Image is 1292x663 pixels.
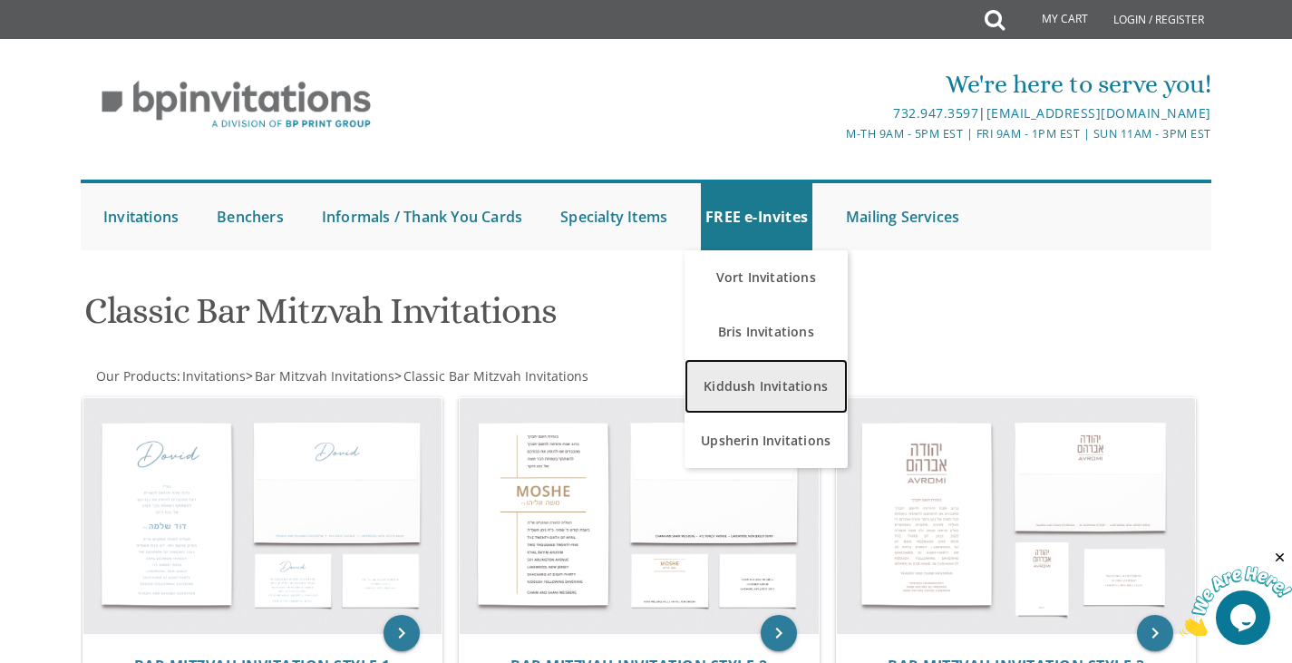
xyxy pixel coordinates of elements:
[986,104,1211,122] a: [EMAIL_ADDRESS][DOMAIN_NAME]
[761,615,797,651] a: keyboard_arrow_right
[84,291,824,345] h1: Classic Bar Mitzvah Invitations
[81,367,646,385] div: :
[459,66,1211,102] div: We're here to serve you!
[841,183,964,250] a: Mailing Services
[182,367,246,385] span: Invitations
[403,367,588,385] span: Classic Bar Mitzvah Invitations
[685,305,848,359] a: Bris Invitations
[253,367,394,385] a: Bar Mitzvah Invitations
[255,367,394,385] span: Bar Mitzvah Invitations
[212,183,288,250] a: Benchers
[837,398,1196,634] img: Bar Mitzvah Invitation Style 3
[317,183,527,250] a: Informals / Thank You Cards
[394,367,588,385] span: >
[83,398,442,634] img: Bar Mitzvah Invitation Style 1
[459,102,1211,124] div: |
[460,398,819,634] img: Bar Mitzvah Invitation Style 2
[1137,615,1173,651] a: keyboard_arrow_right
[1003,2,1101,38] a: My Cart
[180,367,246,385] a: Invitations
[1180,550,1292,636] iframe: chat widget
[94,367,177,385] a: Our Products
[246,367,394,385] span: >
[685,359,848,414] a: Kiddush Invitations
[556,183,672,250] a: Specialty Items
[99,183,183,250] a: Invitations
[685,250,848,305] a: Vort Invitations
[384,615,420,651] a: keyboard_arrow_right
[459,124,1211,143] div: M-Th 9am - 5pm EST | Fri 9am - 1pm EST | Sun 11am - 3pm EST
[402,367,588,385] a: Classic Bar Mitzvah Invitations
[701,183,812,250] a: FREE e-Invites
[685,414,848,468] a: Upsherin Invitations
[893,104,978,122] a: 732.947.3597
[81,67,392,142] img: BP Invitation Loft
